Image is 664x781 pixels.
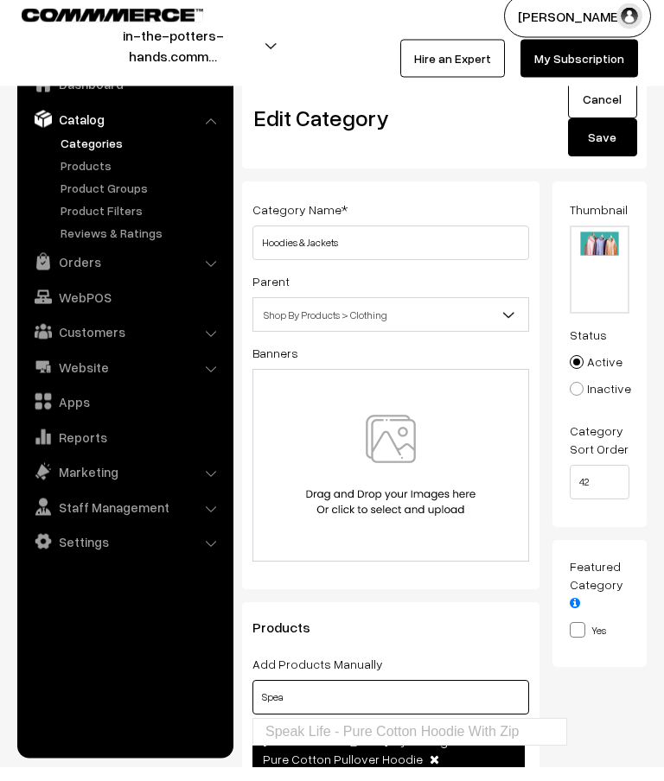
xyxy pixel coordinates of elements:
input: Enter Number [570,479,630,514]
a: Catalog [22,117,227,149]
img: user [616,17,642,43]
img: COMMMERCE [22,22,203,35]
a: Customers [22,330,227,361]
a: Cancel [568,95,637,133]
a: Reports [22,435,227,467]
a: Hire an Expert [400,54,505,92]
button: Save [568,133,637,171]
button: [PERSON_NAME]… [504,9,651,52]
a: Product Groups [56,193,227,211]
input: Select Products (Type and search) [252,695,529,729]
a: Staff Management [22,505,227,537]
a: COMMMERCE [22,17,173,38]
a: Website [22,365,227,397]
a: Settings [22,540,227,571]
label: Category Name [252,215,348,233]
label: Add Products Manually [252,670,383,688]
label: Status [570,340,607,359]
a: Products [56,170,227,188]
a: Marketing [22,470,227,501]
a: Orders [22,260,227,291]
a: My Subscription [520,54,638,92]
h2: Edit Category [254,119,533,146]
a: Categories [56,148,227,166]
label: Featured Category [570,572,630,626]
a: Apps [22,400,227,431]
a: WebPOS [22,295,227,327]
span: Shop By Products > Clothing [252,312,529,346]
a: Product Filters [56,215,227,233]
span: Shop By Products > Clothing [253,314,528,345]
button: in-the-potters-hands.comm… [27,38,319,81]
label: Active [570,367,622,385]
input: Category Name [252,240,529,275]
label: Parent [252,287,290,305]
label: Yes [570,635,606,653]
a: Reviews & Ratings [56,238,227,256]
label: Category Sort Order [570,436,630,473]
label: Thumbnail [570,215,628,233]
span: Products [252,633,331,651]
label: Inactive [570,394,631,412]
label: Banners [252,359,298,377]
